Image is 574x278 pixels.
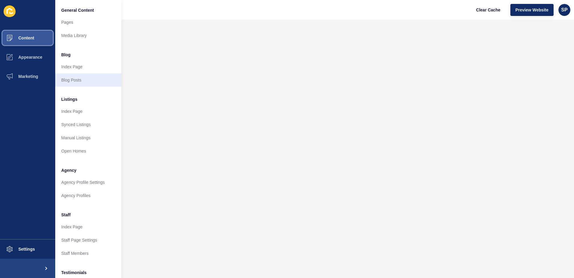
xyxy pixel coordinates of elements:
a: Index Page [55,105,121,118]
a: Agency Profiles [55,189,121,202]
a: Index Page [55,220,121,233]
span: SP [561,7,567,13]
a: Synced Listings [55,118,121,131]
span: Testimonials [61,270,87,276]
a: Staff Page Settings [55,233,121,247]
a: Open Homes [55,144,121,158]
span: Staff [61,212,71,218]
button: Preview Website [510,4,554,16]
a: Pages [55,16,121,29]
a: Staff Members [55,247,121,260]
span: General Content [61,7,94,13]
a: Agency Profile Settings [55,176,121,189]
a: Media Library [55,29,121,42]
a: Blog Posts [55,73,121,87]
span: Preview Website [515,7,548,13]
span: Listings [61,96,77,102]
span: Clear Cache [476,7,500,13]
span: Blog [61,52,71,58]
span: Agency [61,167,77,173]
a: Index Page [55,60,121,73]
button: Clear Cache [471,4,506,16]
a: Manual Listings [55,131,121,144]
